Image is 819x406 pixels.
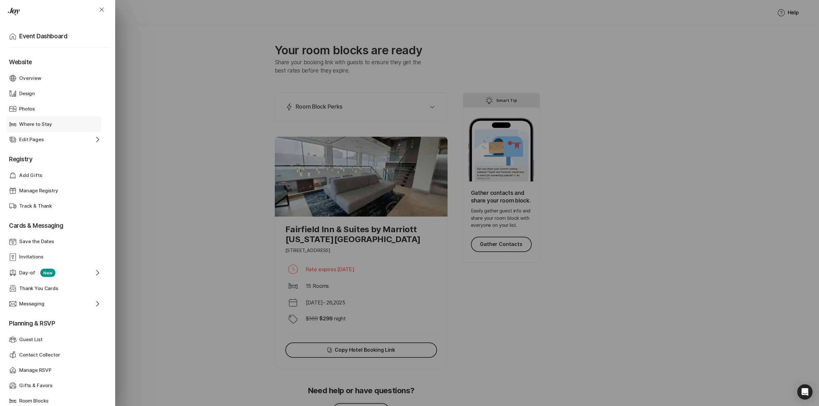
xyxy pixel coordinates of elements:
[9,214,104,234] p: Cards & Messaging
[9,198,104,214] a: Track & Thank
[19,397,48,405] p: Room Blocks
[9,249,104,265] a: Invitations
[40,269,55,277] p: New
[19,253,43,261] p: Invitations
[9,311,104,332] p: Planning & RSVP
[19,121,52,128] p: Where to Stay
[19,136,44,143] p: Edit Pages
[19,269,35,277] p: Day-of
[19,238,54,245] p: Save the Dates
[19,382,52,389] p: Gifts & Favors
[9,378,104,393] a: Gifts & Favors
[19,351,60,359] p: Contact Collector
[9,71,104,86] a: Overview
[9,363,104,378] a: Manage RSVP
[9,234,104,249] a: Save the Dates
[19,172,42,179] p: Add Gifts
[19,32,67,41] p: Event Dashboard
[19,300,44,308] p: Messaging
[9,168,104,183] a: Add Gifts
[19,75,41,82] p: Overview
[797,384,813,400] div: Open Intercom Messenger
[9,86,104,101] a: Design
[19,367,51,374] p: Manage RSVP
[9,28,110,45] a: Event Dashboard
[19,285,58,292] p: Thank You Cards
[9,183,104,198] a: Manage Registry
[9,281,104,296] a: Thank You Cards
[9,101,104,117] a: Photos
[19,336,43,343] p: Guest List
[9,50,104,71] p: Website
[90,2,113,17] button: Close
[9,117,104,132] a: Where to Stay
[9,332,104,347] a: Guest List
[9,147,104,168] p: Registry
[9,347,104,363] a: Contact Collector
[19,105,35,113] p: Photos
[19,203,52,210] p: Track & Thank
[19,90,35,97] p: Design
[19,187,58,195] p: Manage Registry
